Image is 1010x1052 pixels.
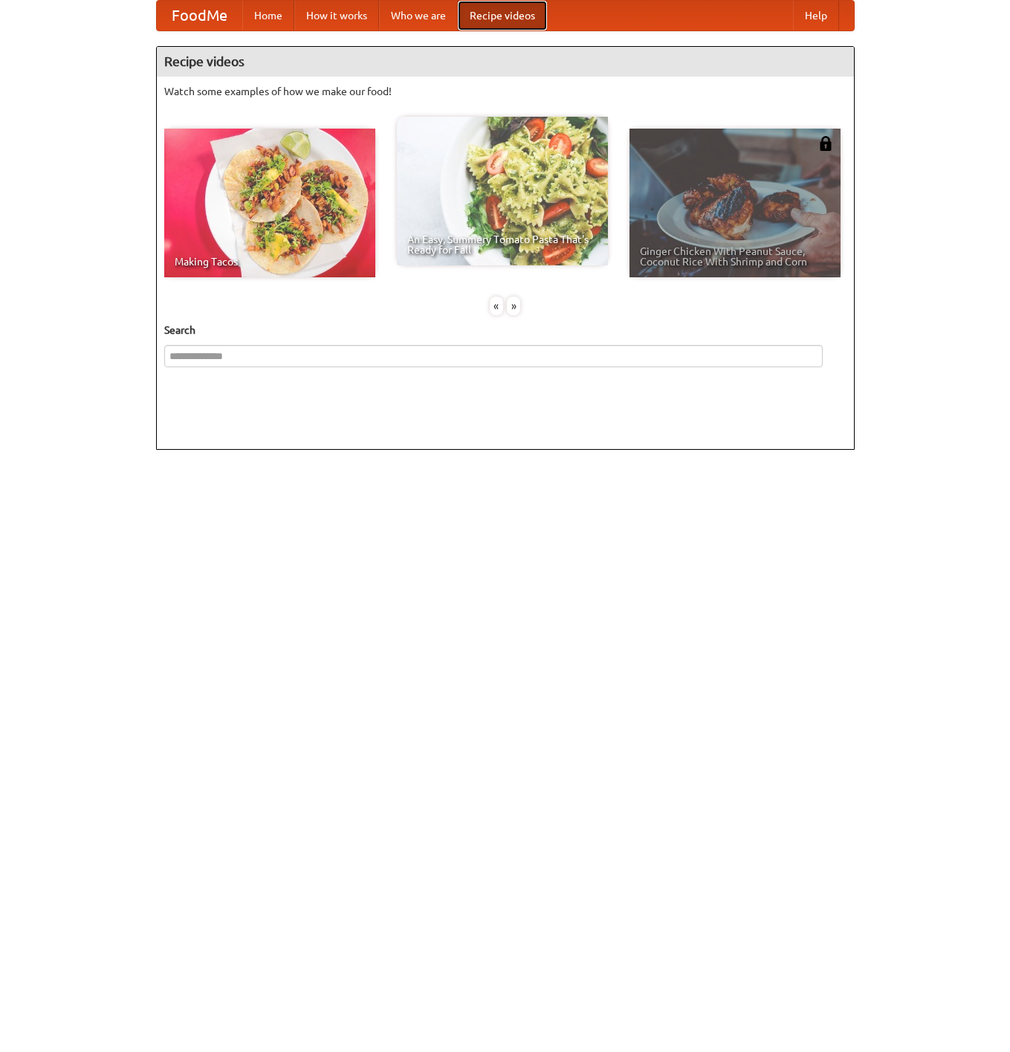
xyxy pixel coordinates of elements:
a: Help [793,1,839,30]
a: Making Tacos [164,129,375,277]
p: Watch some examples of how we make our food! [164,84,846,99]
a: Home [242,1,294,30]
div: » [507,297,520,315]
img: 483408.png [818,136,833,151]
a: Recipe videos [458,1,547,30]
h5: Search [164,323,846,338]
a: How it works [294,1,379,30]
a: An Easy, Summery Tomato Pasta That's Ready for Fall [397,117,608,265]
div: « [490,297,503,315]
span: An Easy, Summery Tomato Pasta That's Ready for Fall [407,234,598,255]
a: Who we are [379,1,458,30]
a: FoodMe [157,1,242,30]
span: Making Tacos [175,256,365,267]
h4: Recipe videos [157,47,854,77]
